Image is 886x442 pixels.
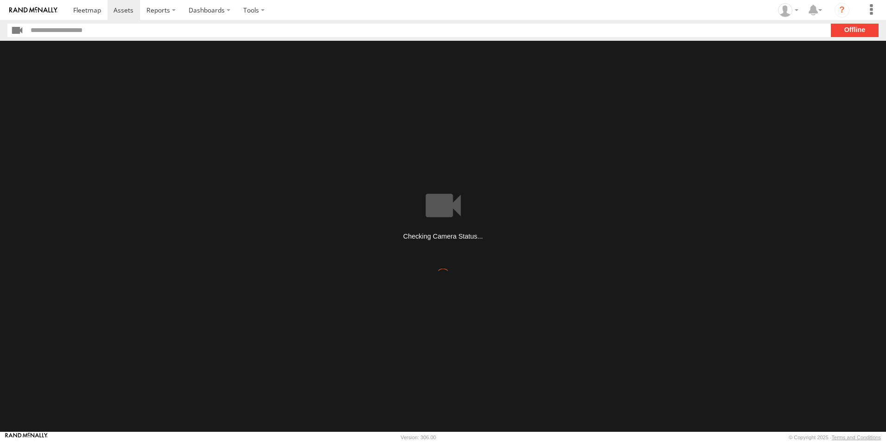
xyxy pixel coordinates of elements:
a: Terms and Conditions [832,435,881,440]
div: © Copyright 2025 - [789,435,881,440]
a: Visit our Website [5,433,48,442]
div: Version: 306.00 [401,435,436,440]
i: ? [835,3,849,18]
div: MANUEL HERNANDEZ [775,3,802,17]
img: rand-logo.svg [9,7,57,13]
